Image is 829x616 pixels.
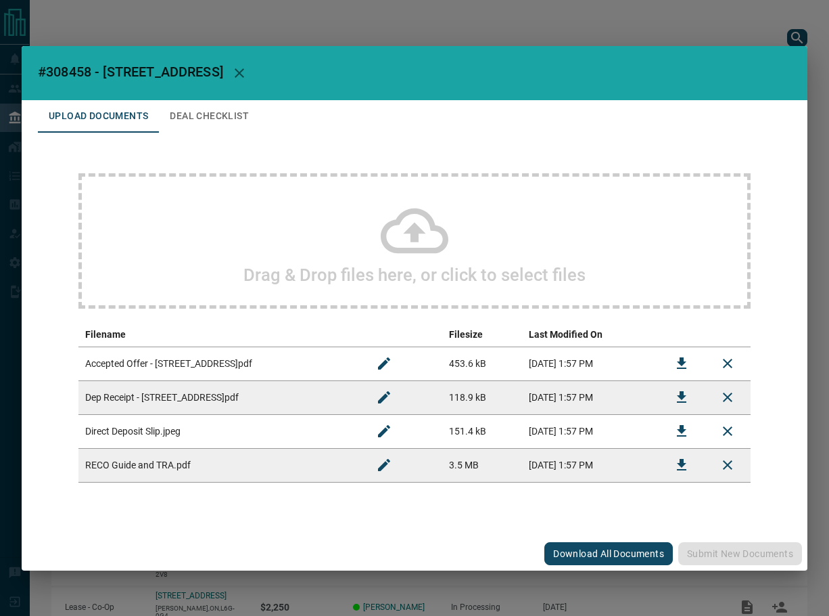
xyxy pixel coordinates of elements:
[522,414,659,448] td: [DATE] 1:57 PM
[522,448,659,482] td: [DATE] 1:57 PM
[442,322,522,347] th: Filesize
[78,347,361,380] td: Accepted Offer - [STREET_ADDRESS]pdf
[544,542,673,565] button: Download All Documents
[711,415,744,447] button: Remove File
[38,100,159,133] button: Upload Documents
[368,381,400,414] button: Rename
[522,322,659,347] th: Last Modified On
[522,380,659,414] td: [DATE] 1:57 PM
[78,322,361,347] th: Filename
[159,100,260,133] button: Deal Checklist
[711,381,744,414] button: Remove File
[659,322,705,347] th: download action column
[442,380,522,414] td: 118.9 kB
[243,265,586,285] h2: Drag & Drop files here, or click to select files
[78,414,361,448] td: Direct Deposit Slip.jpeg
[665,347,698,380] button: Download
[665,449,698,481] button: Download
[665,415,698,447] button: Download
[38,64,223,80] span: #308458 - [STREET_ADDRESS]
[665,381,698,414] button: Download
[442,347,522,380] td: 453.6 kB
[711,449,744,481] button: Remove File
[711,347,744,380] button: Remove File
[442,448,522,482] td: 3.5 MB
[361,322,442,347] th: edit column
[368,347,400,380] button: Rename
[368,449,400,481] button: Rename
[368,415,400,447] button: Rename
[78,380,361,414] td: Dep Receipt - [STREET_ADDRESS]pdf
[78,448,361,482] td: RECO Guide and TRA.pdf
[442,414,522,448] td: 151.4 kB
[522,347,659,380] td: [DATE] 1:57 PM
[705,322,751,347] th: delete file action column
[78,173,751,309] div: Drag & Drop files here, or click to select files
